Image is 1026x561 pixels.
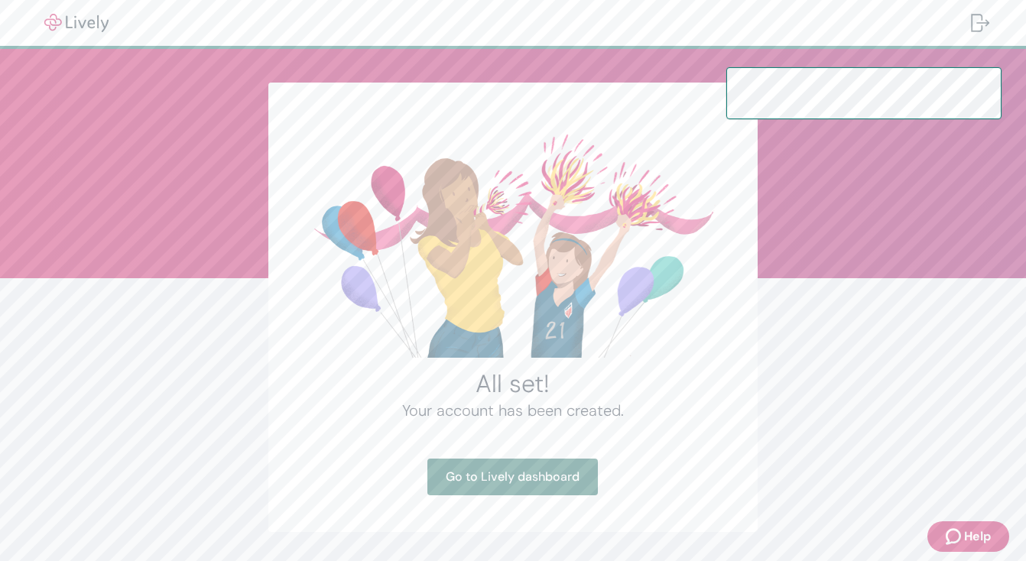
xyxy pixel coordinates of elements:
span: Help [964,527,991,546]
h2: All set! [305,368,721,399]
button: Log out [959,5,1002,41]
h4: Your account has been created. [305,399,721,422]
a: Go to Lively dashboard [427,459,598,495]
svg: Zendesk support icon [946,527,964,546]
button: Zendesk support iconHelp [927,521,1009,552]
img: Lively [34,14,119,32]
